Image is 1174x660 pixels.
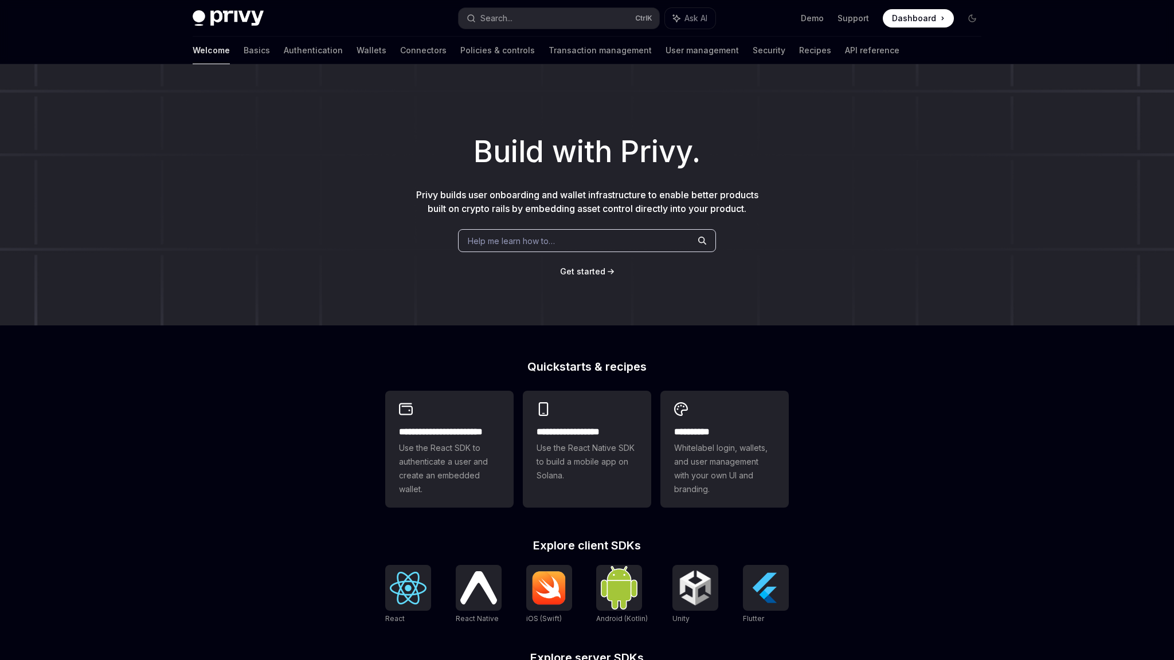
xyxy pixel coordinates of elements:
[284,37,343,64] a: Authentication
[674,441,775,496] span: Whitelabel login, wallets, and user management with your own UI and branding.
[456,614,499,623] span: React Native
[526,565,572,624] a: iOS (Swift)iOS (Swift)
[193,37,230,64] a: Welcome
[460,571,497,604] img: React Native
[385,540,789,551] h2: Explore client SDKs
[357,37,386,64] a: Wallets
[560,266,605,276] span: Get started
[560,266,605,277] a: Get started
[838,13,869,24] a: Support
[684,13,707,24] span: Ask AI
[883,9,954,27] a: Dashboard
[531,571,568,605] img: iOS (Swift)
[660,391,789,508] a: **** *****Whitelabel login, wallets, and user management with your own UI and branding.
[601,566,637,609] img: Android (Kotlin)
[963,9,981,27] button: Toggle dark mode
[596,565,648,624] a: Android (Kotlin)Android (Kotlin)
[385,361,789,372] h2: Quickstarts & recipes
[526,614,562,623] span: iOS (Swift)
[400,37,447,64] a: Connectors
[549,37,652,64] a: Transaction management
[748,569,784,606] img: Flutter
[460,37,535,64] a: Policies & controls
[459,8,659,29] button: Search...CtrlK
[743,565,789,624] a: FlutterFlutter
[845,37,899,64] a: API reference
[523,391,651,508] a: **** **** **** ***Use the React Native SDK to build a mobile app on Solana.
[390,572,426,604] img: React
[468,235,555,247] span: Help me learn how to…
[596,614,648,623] span: Android (Kotlin)
[416,189,758,214] span: Privy builds user onboarding and wallet infrastructure to enable better products built on crypto ...
[456,565,502,624] a: React NativeReact Native
[399,441,500,496] span: Use the React SDK to authenticate a user and create an embedded wallet.
[665,8,715,29] button: Ask AI
[385,565,431,624] a: ReactReact
[244,37,270,64] a: Basics
[672,565,718,624] a: UnityUnity
[480,11,512,25] div: Search...
[193,10,264,26] img: dark logo
[635,14,652,23] span: Ctrl K
[799,37,831,64] a: Recipes
[537,441,637,482] span: Use the React Native SDK to build a mobile app on Solana.
[677,569,714,606] img: Unity
[892,13,936,24] span: Dashboard
[18,129,1156,174] h1: Build with Privy.
[385,614,405,623] span: React
[666,37,739,64] a: User management
[753,37,785,64] a: Security
[672,614,690,623] span: Unity
[801,13,824,24] a: Demo
[743,614,764,623] span: Flutter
